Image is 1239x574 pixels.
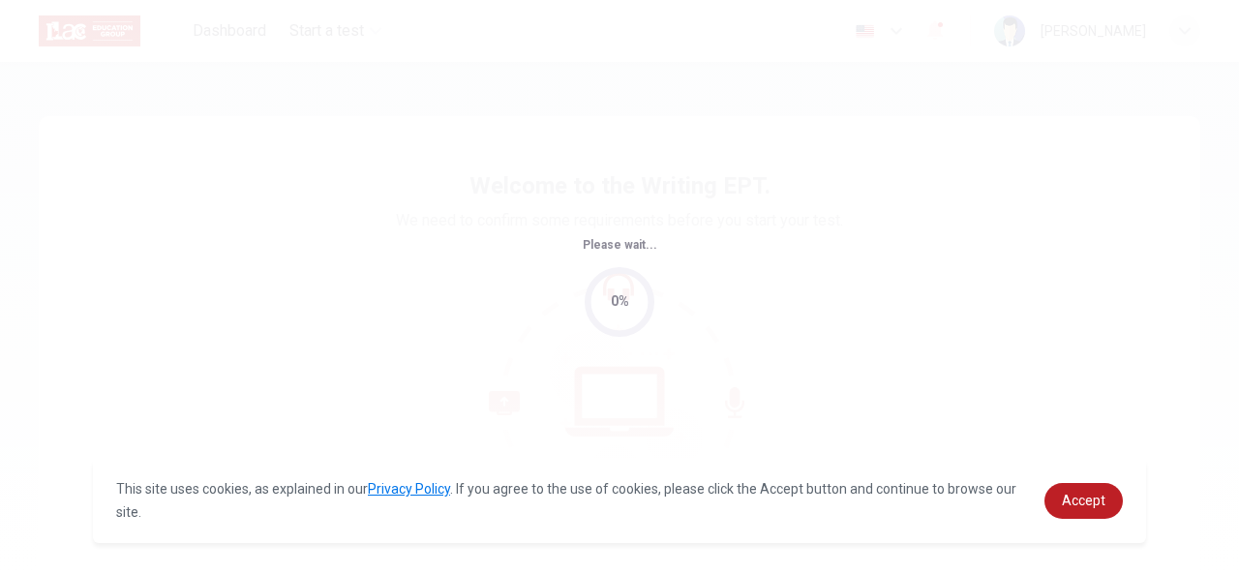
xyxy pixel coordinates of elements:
[611,290,629,313] div: 0%
[1062,493,1105,508] span: Accept
[93,458,1146,543] div: cookieconsent
[1044,483,1123,519] a: dismiss cookie message
[583,238,657,252] span: Please wait...
[368,481,450,497] a: Privacy Policy
[116,481,1016,520] span: This site uses cookies, as explained in our . If you agree to the use of cookies, please click th...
